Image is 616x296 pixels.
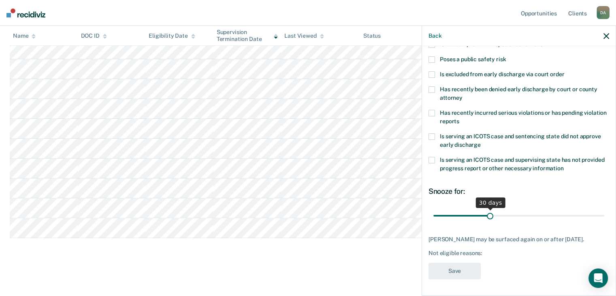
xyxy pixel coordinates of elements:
[476,197,505,208] div: 30 days
[428,187,609,196] div: Snooze for:
[428,263,481,279] button: Save
[440,71,564,77] span: Is excluded from early discharge via court order
[440,133,601,148] span: Is serving an ICOTS case and sentencing state did not approve early discharge
[440,157,604,172] span: Is serving an ICOTS case and supervising state has not provided progress report or other necessar...
[440,109,607,124] span: Has recently incurred serious violations or has pending violation reports
[149,32,195,39] div: Eligibility Date
[588,268,608,288] div: Open Intercom Messenger
[440,56,506,62] span: Poses a public safety risk
[440,86,597,101] span: Has recently been denied early discharge by court or county attorney
[597,6,610,19] div: D A
[81,32,107,39] div: DOC ID
[428,250,609,257] div: Not eligible reasons:
[363,32,381,39] div: Status
[13,32,36,39] div: Name
[217,29,278,43] div: Supervision Termination Date
[428,236,609,243] div: [PERSON_NAME] may be surfaced again on or after [DATE].
[284,32,324,39] div: Last Viewed
[428,32,441,39] button: Back
[6,9,45,17] img: Recidiviz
